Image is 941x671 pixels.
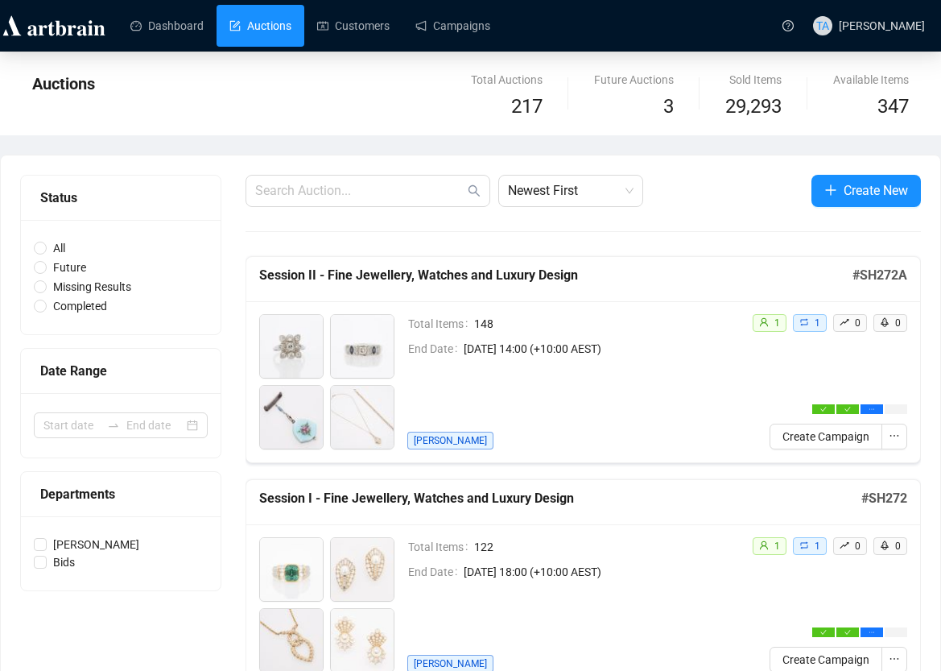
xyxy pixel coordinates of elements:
button: Create New [811,175,921,207]
span: TA [816,17,829,35]
span: Newest First [508,176,634,206]
button: Create Campaign [770,424,882,449]
span: Auctions [32,74,95,93]
span: End Date [408,340,464,358]
span: 1 [815,541,820,552]
span: 0 [855,541,861,552]
span: 0 [855,317,861,329]
span: All [47,239,72,257]
span: user [759,317,769,327]
span: rise [840,541,849,550]
span: 1 [774,541,780,552]
span: 148 [474,315,745,333]
span: 122 [474,538,745,556]
span: 29,293 [725,92,782,122]
div: Total Auctions [471,71,543,89]
input: End date [126,416,184,434]
span: plus [824,184,837,197]
h5: Session II - Fine Jewellery, Watches and Luxury Design [259,266,852,285]
h5: # SH272 [861,489,907,508]
span: ellipsis [889,430,900,441]
span: retweet [799,541,809,550]
a: Dashboard [130,5,204,47]
span: End Date [408,563,464,581]
span: Total Items [408,538,474,556]
img: 300_1.jpg [260,315,323,378]
span: Create New [844,180,908,201]
input: Start date [43,416,101,434]
span: [PERSON_NAME] [47,536,146,553]
div: Status [40,188,201,208]
span: Create Campaign [782,428,869,445]
div: Future Auctions [594,71,674,89]
span: Total Items [408,315,474,333]
a: Auctions [229,5,291,47]
span: 347 [877,95,909,118]
img: 303_1.jpg [331,386,394,449]
span: [DATE] 14:00 (+10:00 AEST) [464,340,745,358]
span: rocket [880,541,889,550]
span: 217 [511,95,543,118]
span: Bids [47,553,81,571]
span: retweet [799,317,809,327]
span: 0 [895,317,901,329]
a: Customers [317,5,390,47]
span: 3 [663,95,674,118]
span: 1 [815,317,820,329]
span: ellipsis [869,406,875,412]
span: rocket [880,317,889,327]
span: Missing Results [47,278,138,296]
h5: # SH272A [852,266,907,285]
img: 302_1.jpg [260,386,323,449]
span: 0 [895,541,901,552]
span: question-circle [782,20,794,31]
span: rise [840,317,849,327]
h5: Session I - Fine Jewellery, Watches and Luxury Design [259,489,861,508]
a: Campaigns [415,5,490,47]
span: Completed [47,297,113,315]
span: check [844,406,851,412]
span: swap-right [107,419,120,432]
img: 101_1.jpg [331,538,394,601]
span: ellipsis [889,653,900,665]
span: ellipsis [869,629,875,636]
span: Future [47,259,93,276]
a: Session II - Fine Jewellery, Watches and Luxury Design#SH272ATotal Items148End Date[DATE] 14:00 (... [246,256,921,463]
div: Departments [40,484,201,504]
span: [PERSON_NAME] [839,19,925,32]
img: 301_1.jpg [331,315,394,378]
span: user [759,541,769,550]
img: 100_1.jpg [260,538,323,601]
span: [DATE] 18:00 (+10:00 AEST) [464,563,745,581]
span: to [107,419,120,432]
span: search [468,184,481,197]
span: [PERSON_NAME] [407,432,493,449]
div: Available Items [833,71,909,89]
div: Date Range [40,361,201,381]
span: 1 [774,317,780,329]
div: Sold Items [725,71,782,89]
span: check [820,629,827,636]
span: check [820,406,827,412]
input: Search Auction... [255,181,464,201]
span: check [844,629,851,636]
span: Create Campaign [782,651,869,669]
